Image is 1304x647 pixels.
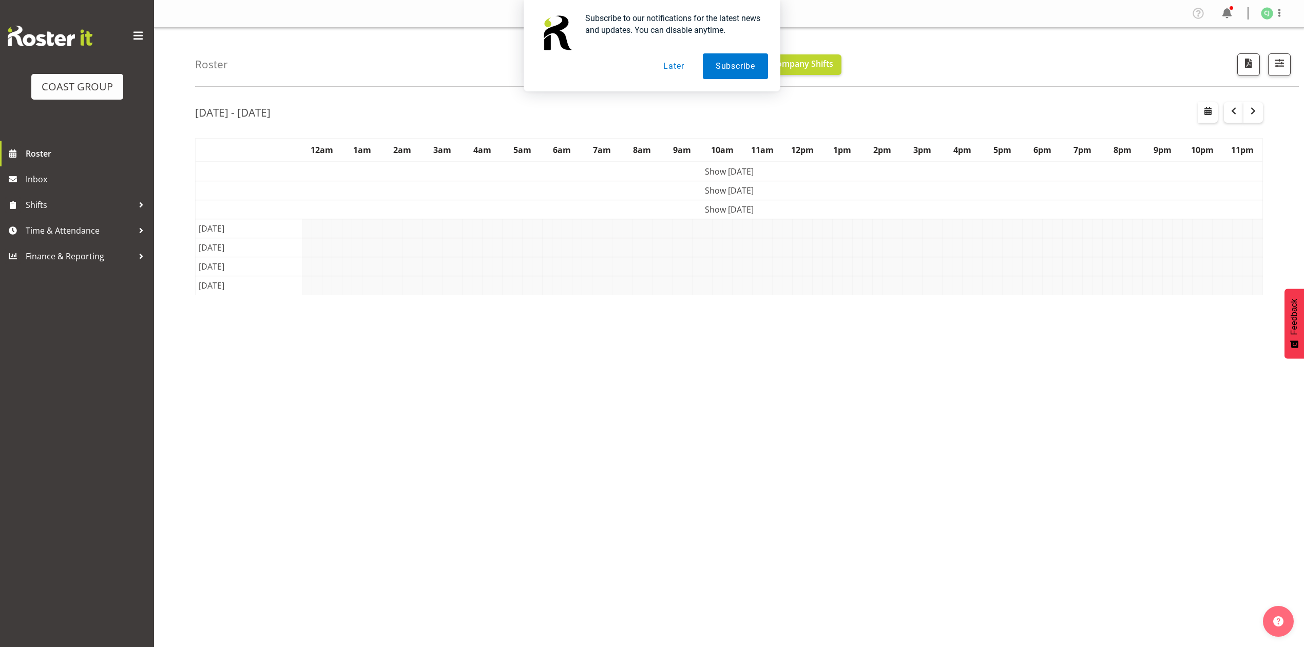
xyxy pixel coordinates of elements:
div: Subscribe to our notifications for the latest news and updates. You can disable anytime. [577,12,768,36]
button: Feedback - Show survey [1284,289,1304,358]
th: 5am [502,138,542,162]
th: 12am [302,138,342,162]
th: 11pm [1222,138,1263,162]
th: 1am [342,138,382,162]
span: Time & Attendance [26,223,133,238]
span: Feedback [1290,299,1299,335]
th: 4am [462,138,502,162]
h2: [DATE] - [DATE] [195,106,271,119]
th: 7am [582,138,622,162]
th: 2am [382,138,422,162]
th: 2pm [862,138,903,162]
th: 6am [542,138,582,162]
th: 8am [622,138,662,162]
td: [DATE] [196,238,302,257]
span: Finance & Reporting [26,249,133,264]
th: 9am [662,138,702,162]
th: 6pm [1022,138,1062,162]
span: Shifts [26,197,133,213]
td: [DATE] [196,257,302,276]
img: help-xxl-2.png [1273,616,1283,626]
td: Show [DATE] [196,181,1263,200]
button: Later [650,53,697,79]
th: 3am [422,138,462,162]
th: 12pm [782,138,822,162]
img: notification icon [536,12,577,53]
span: Inbox [26,172,149,187]
span: Roster [26,146,149,161]
th: 1pm [822,138,862,162]
th: 10pm [1182,138,1222,162]
td: [DATE] [196,276,302,295]
td: Show [DATE] [196,162,1263,181]
td: Show [DATE] [196,200,1263,219]
th: 10am [702,138,742,162]
th: 4pm [942,138,982,162]
th: 8pm [1102,138,1142,162]
th: 3pm [902,138,942,162]
th: 11am [742,138,782,162]
button: Select a specific date within the roster. [1198,102,1218,123]
th: 5pm [982,138,1022,162]
button: Subscribe [703,53,768,79]
td: [DATE] [196,219,302,238]
th: 9pm [1142,138,1182,162]
th: 7pm [1062,138,1102,162]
